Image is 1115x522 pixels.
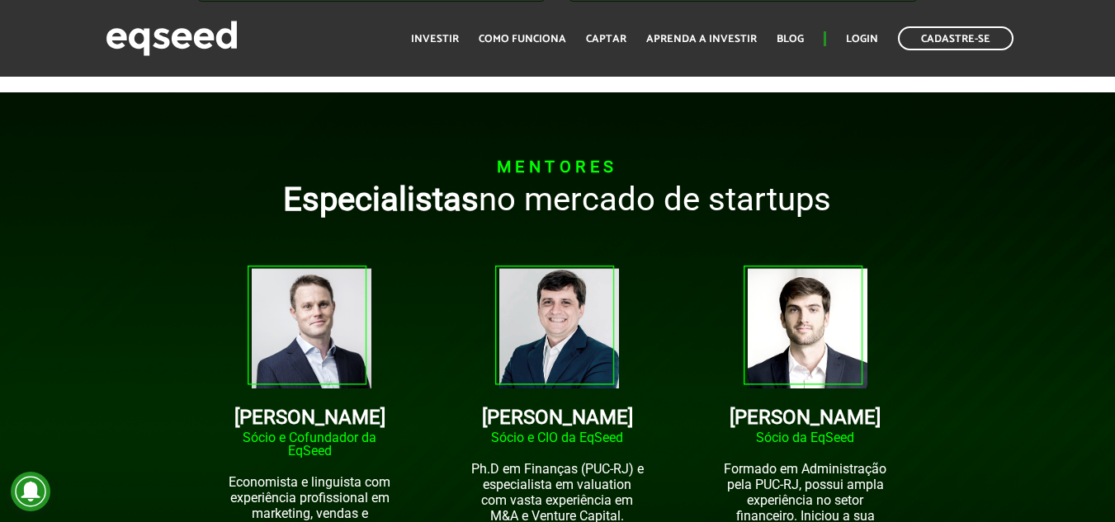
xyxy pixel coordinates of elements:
div: [PERSON_NAME] [719,407,892,427]
a: Como funciona [479,34,566,45]
img: foto-brian.png [248,266,371,388]
a: Blog [777,34,804,45]
a: Aprenda a investir [646,34,757,45]
img: EqSeed [106,16,238,60]
div: Sócio e CIO da EqSeed [470,431,644,444]
div: [PERSON_NAME] [223,407,396,427]
a: Captar [586,34,626,45]
a: Investir [411,34,459,45]
img: foto-ant.png [744,266,867,388]
div: [PERSON_NAME] [470,407,644,427]
img: foto-igor.png [495,266,619,388]
div: no mercado de startups [198,183,917,216]
strong: Especialistas [283,180,479,219]
div: Sócio e Cofundador da EqSeed [223,431,396,458]
a: Login [846,34,878,45]
a: Cadastre-se [898,26,1013,50]
div: Mentores [198,158,917,175]
div: Sócio da EqSeed [719,431,892,444]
